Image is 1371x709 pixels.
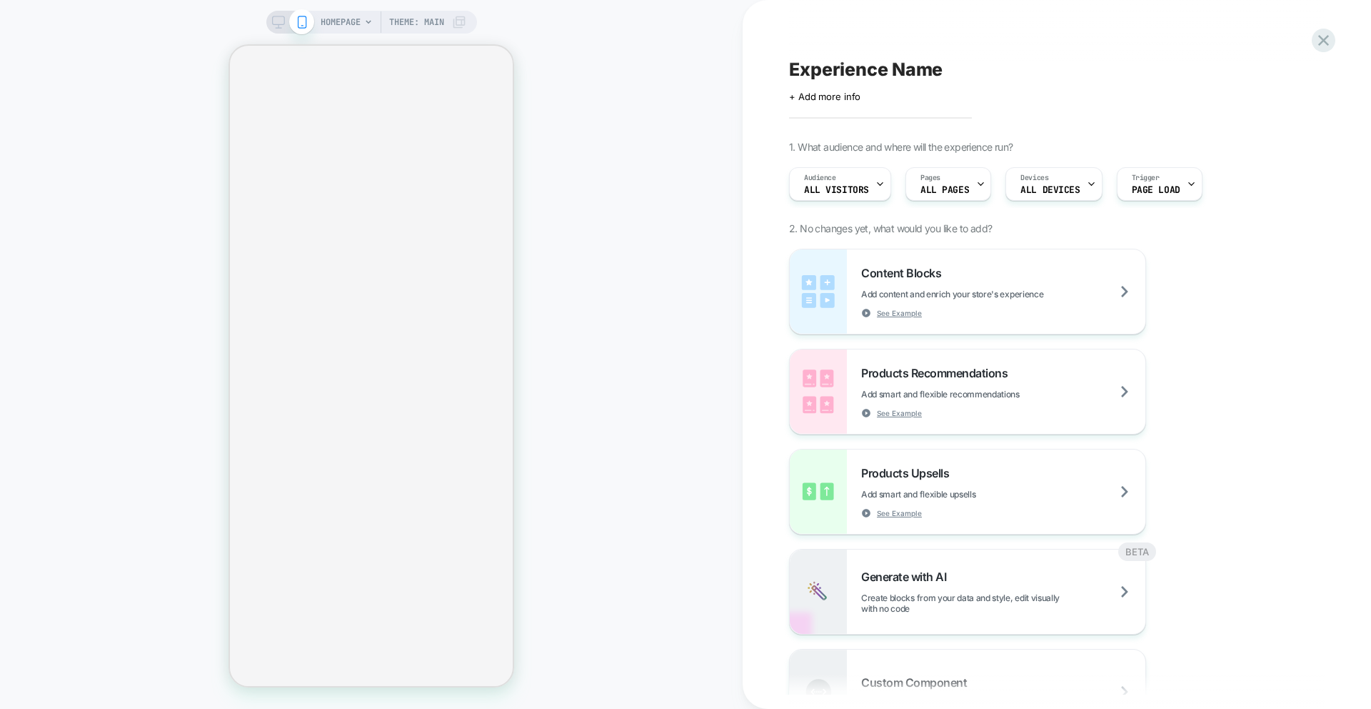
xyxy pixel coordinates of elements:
span: Add smart and flexible recommendations [861,389,1091,400]
span: Create blocks from your data and style, edit visually with no code [861,593,1145,614]
span: Generate with AI [861,570,953,584]
span: Devices [1020,173,1048,183]
span: Experience Name [789,59,943,80]
span: See Example [877,308,922,318]
span: Products Upsells [861,466,956,480]
span: Add content and enrich your store's experience [861,289,1115,299]
span: See Example [877,408,922,418]
span: ALL DEVICES [1020,185,1080,195]
span: 2. No changes yet, what would you like to add? [789,222,992,234]
span: Audience [804,173,836,183]
span: Page Load [1132,185,1180,195]
span: Products Recommendations [861,366,1015,380]
span: Custom Component [861,675,974,690]
span: 1. What audience and where will the experience run? [789,141,1013,153]
span: See Example [877,508,922,518]
span: Trigger [1132,173,1160,183]
span: + Add more info [789,91,860,102]
span: HOMEPAGE [321,11,361,34]
span: Add smart and flexible upsells [861,489,1047,500]
span: Content Blocks [861,266,948,280]
span: Pages [920,173,940,183]
span: All Visitors [804,185,869,195]
span: ALL PAGES [920,185,969,195]
div: BETA [1118,542,1156,561]
span: Theme: MAIN [389,11,444,34]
